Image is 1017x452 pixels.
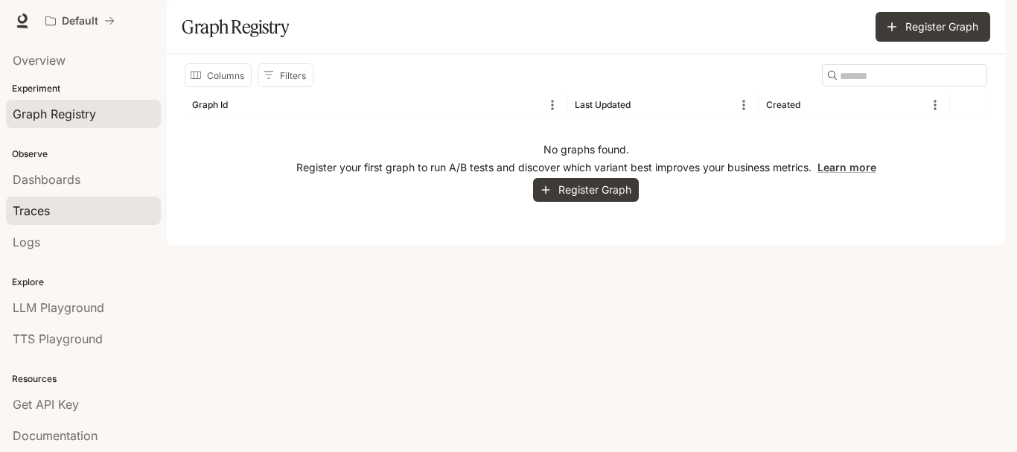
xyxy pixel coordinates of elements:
h1: Graph Registry [182,12,289,42]
button: Menu [541,94,564,116]
div: Last Updated [575,99,631,110]
p: Default [62,15,98,28]
button: Sort [802,94,824,116]
button: Menu [733,94,755,116]
button: Register Graph [876,12,990,42]
button: Register Graph [533,178,639,203]
button: Sort [632,94,654,116]
p: Register your first graph to run A/B tests and discover which variant best improves your business... [296,160,876,175]
button: Select columns [185,63,252,87]
p: No graphs found. [543,142,629,157]
button: Sort [229,94,252,116]
div: Search [822,64,987,86]
button: Menu [924,94,946,116]
a: Learn more [817,161,876,174]
div: Created [766,99,800,110]
button: Show filters [258,63,313,87]
div: Graph Id [192,99,228,110]
button: All workspaces [39,6,121,36]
